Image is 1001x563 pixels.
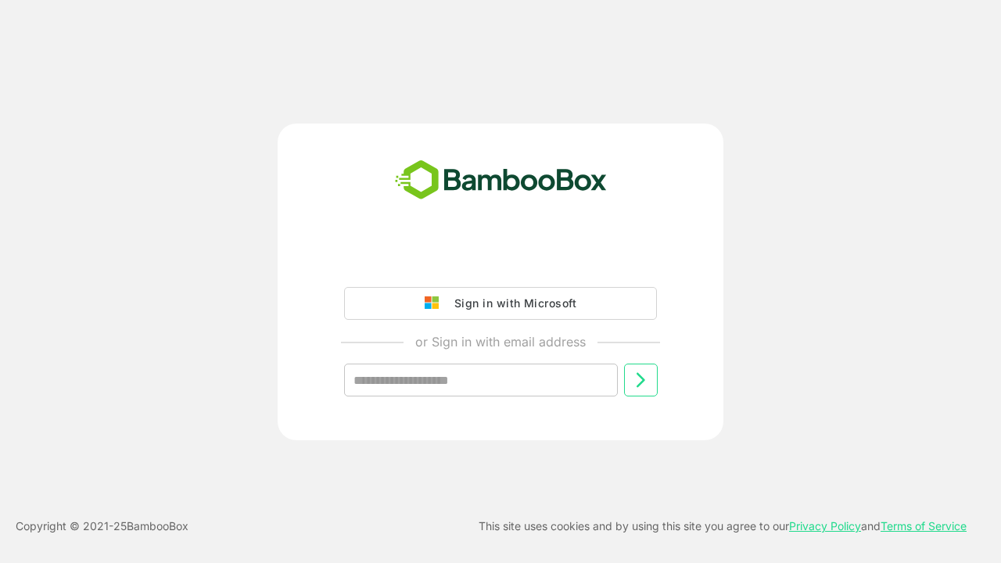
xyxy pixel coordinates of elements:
img: bamboobox [386,155,615,206]
img: google [425,296,447,310]
p: This site uses cookies and by using this site you agree to our and [479,517,967,536]
a: Privacy Policy [789,519,861,533]
a: Terms of Service [881,519,967,533]
p: or Sign in with email address [415,332,586,351]
button: Sign in with Microsoft [344,287,657,320]
div: Sign in with Microsoft [447,293,576,314]
p: Copyright © 2021- 25 BambooBox [16,517,188,536]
